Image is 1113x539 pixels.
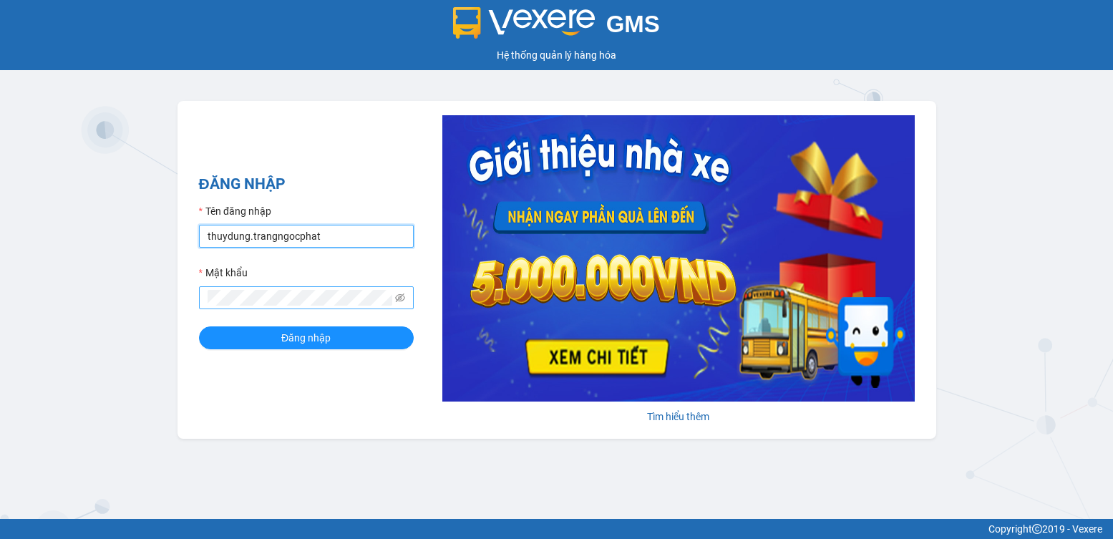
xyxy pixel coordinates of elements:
[199,203,271,219] label: Tên đăng nhập
[199,173,414,196] h2: ĐĂNG NHẬP
[453,21,660,33] a: GMS
[442,409,915,424] div: Tìm hiểu thêm
[4,47,1109,63] div: Hệ thống quản lý hàng hóa
[1032,524,1042,534] span: copyright
[606,11,660,37] span: GMS
[199,225,414,248] input: Tên đăng nhập
[199,326,414,349] button: Đăng nhập
[442,115,915,402] img: banner-0
[199,265,248,281] label: Mật khẩu
[281,330,331,346] span: Đăng nhập
[11,521,1102,537] div: Copyright 2019 - Vexere
[208,290,392,306] input: Mật khẩu
[453,7,595,39] img: logo 2
[395,293,405,303] span: eye-invisible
